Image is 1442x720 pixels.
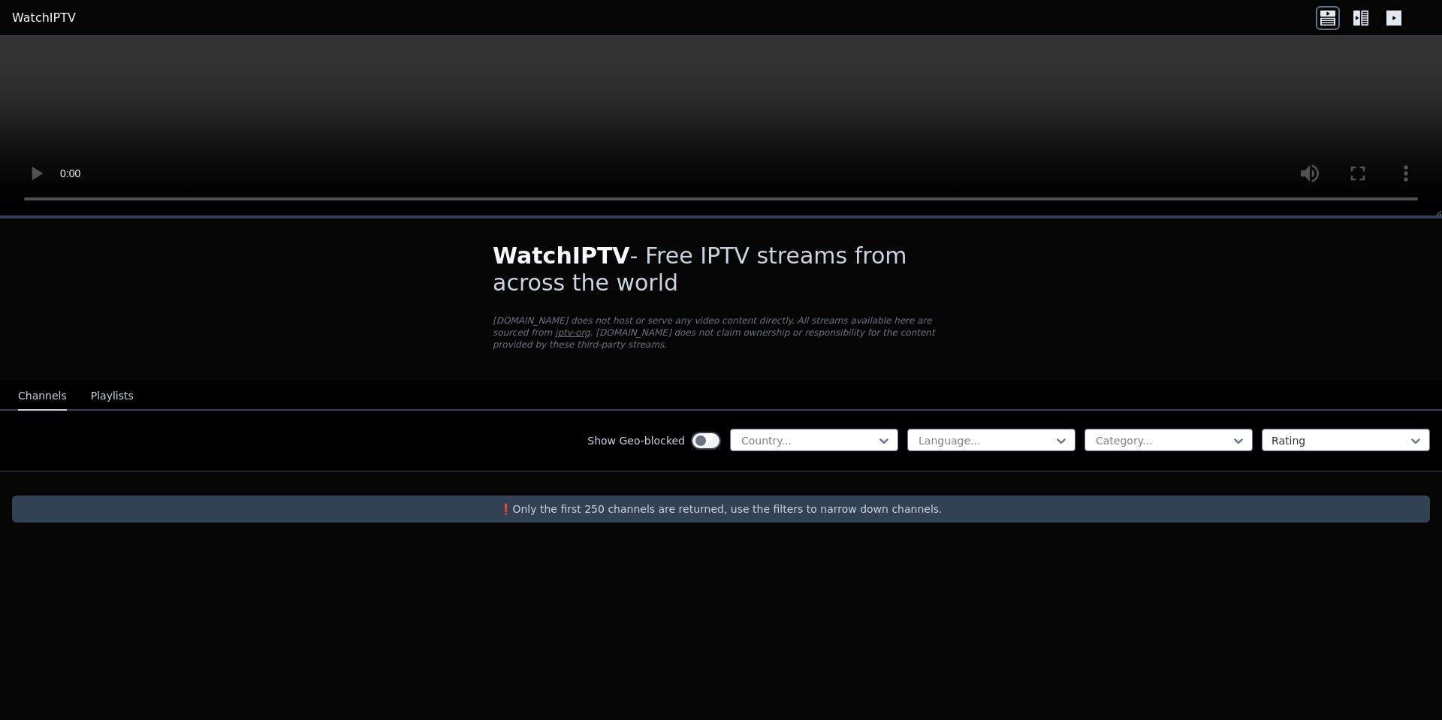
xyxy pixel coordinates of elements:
[493,315,949,351] p: [DOMAIN_NAME] does not host or serve any video content directly. All streams available here are s...
[555,327,590,338] a: iptv-org
[12,9,76,27] a: WatchIPTV
[91,382,134,411] button: Playlists
[493,243,949,297] h1: - Free IPTV streams from across the world
[587,433,685,448] label: Show Geo-blocked
[493,243,630,269] span: WatchIPTV
[18,502,1424,517] p: ❗️Only the first 250 channels are returned, use the filters to narrow down channels.
[18,382,67,411] button: Channels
